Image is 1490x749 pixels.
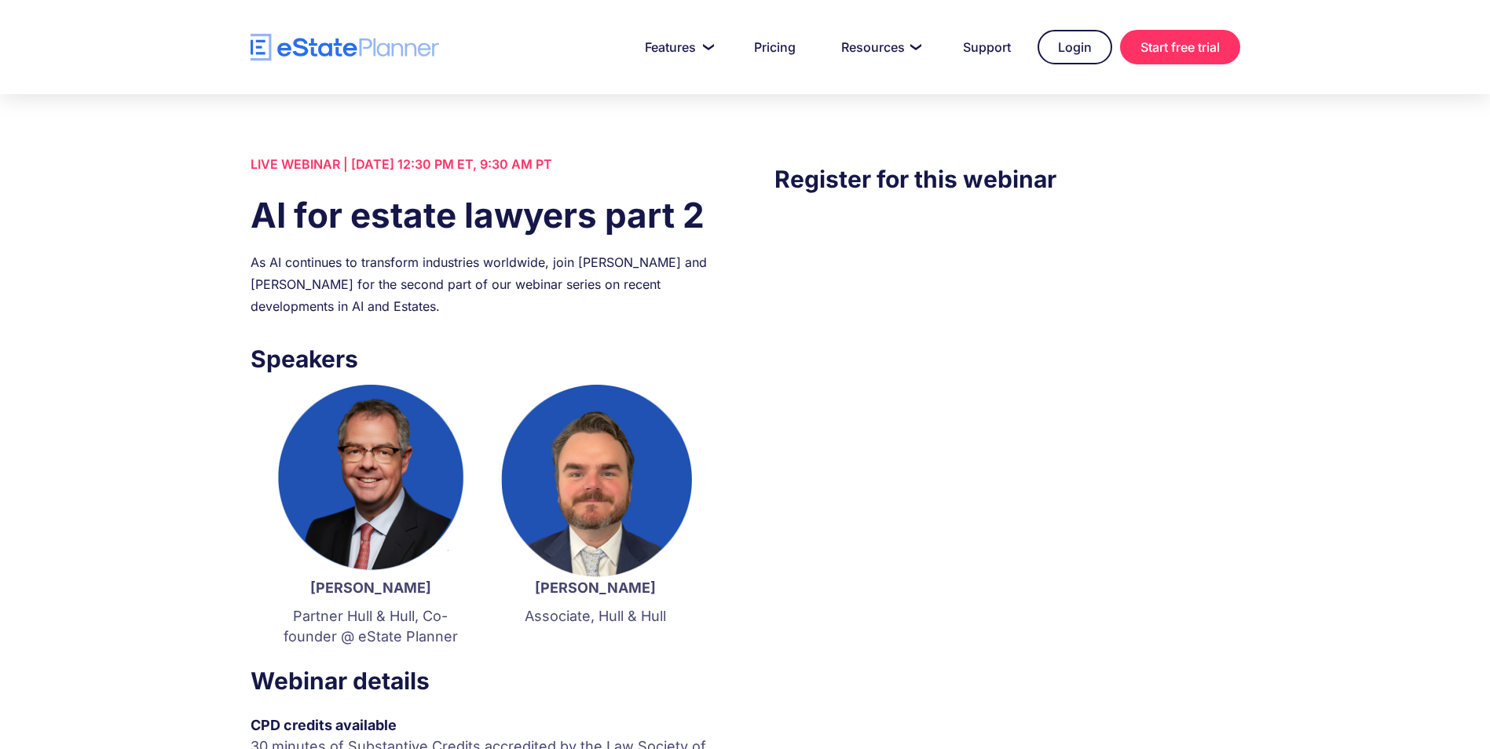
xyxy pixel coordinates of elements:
[251,191,716,239] h1: AI for estate lawyers part 2
[535,579,656,596] strong: [PERSON_NAME]
[251,341,716,377] h3: Speakers
[1038,30,1112,64] a: Login
[251,251,716,317] div: As AI continues to transform industries worldwide, join [PERSON_NAME] and [PERSON_NAME] for the s...
[774,161,1239,197] h3: Register for this webinar
[1120,30,1240,64] a: Start free trial
[251,153,716,175] div: LIVE WEBINAR | [DATE] 12:30 PM ET, 9:30 AM PT
[944,31,1030,63] a: Support
[626,31,727,63] a: Features
[251,663,716,699] h3: Webinar details
[822,31,936,63] a: Resources
[251,34,439,61] a: home
[310,579,431,596] strong: [PERSON_NAME]
[251,717,397,733] strong: CPD credits available
[735,31,815,63] a: Pricing
[274,606,467,647] p: Partner Hull & Hull, Co-founder @ eState Planner
[499,606,692,627] p: Associate, Hull & Hull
